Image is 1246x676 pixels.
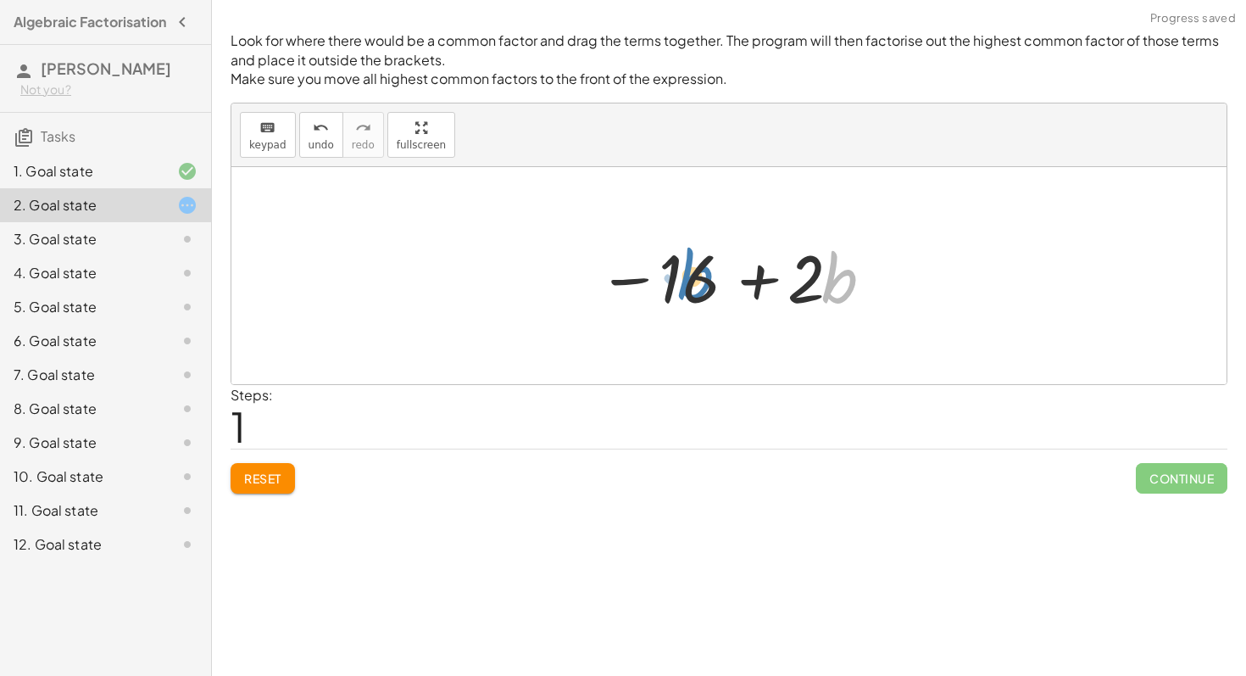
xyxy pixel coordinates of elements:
i: Task not started. [177,365,197,385]
span: redo [352,139,375,151]
i: Task not started. [177,500,197,521]
div: 3. Goal state [14,229,150,249]
i: Task not started. [177,466,197,487]
i: Task not started. [177,297,197,317]
span: Reset [244,471,281,486]
i: Task not started. [177,229,197,249]
i: Task not started. [177,263,197,283]
div: 11. Goal state [14,500,150,521]
button: undoundo [299,112,343,158]
i: Task not started. [177,331,197,351]
i: Task not started. [177,433,197,453]
button: keyboardkeypad [240,112,296,158]
span: keypad [249,139,286,151]
i: Task started. [177,195,197,215]
i: Task not started. [177,534,197,555]
i: undo [313,118,329,138]
span: 1 [231,400,246,452]
button: redoredo [342,112,384,158]
p: Look for where there would be a common factor and drag the terms together. The program will then ... [231,31,1227,70]
div: 10. Goal state [14,466,150,487]
div: 12. Goal state [14,534,150,555]
i: keyboard [259,118,275,138]
div: 8. Goal state [14,399,150,419]
span: Progress saved [1150,10,1236,27]
span: fullscreen [397,139,446,151]
div: 4. Goal state [14,263,150,283]
span: Tasks [41,127,75,145]
label: Steps: [231,386,273,404]
div: 9. Goal state [14,433,150,453]
div: 1. Goal state [14,161,150,182]
span: [PERSON_NAME] [41,59,171,78]
i: Task not started. [177,399,197,419]
div: Not you? [20,81,197,98]
div: 7. Goal state [14,365,150,385]
button: Reset [231,463,295,494]
span: undo [309,139,334,151]
i: Task finished and correct. [177,161,197,182]
div: 5. Goal state [14,297,150,317]
h4: Algebraic Factorisation [14,12,166,32]
i: redo [355,118,371,138]
div: 2. Goal state [14,195,150,215]
button: fullscreen [387,112,455,158]
div: 6. Goal state [14,331,150,351]
p: Make sure you move all highest common factors to the front of the expression. [231,70,1227,89]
